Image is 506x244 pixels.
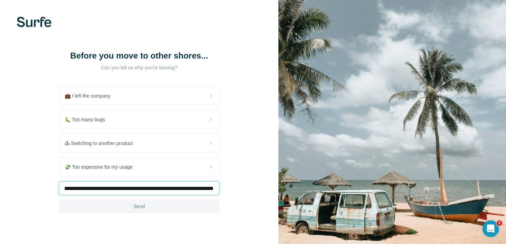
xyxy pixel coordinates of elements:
[65,140,138,147] span: 🕹 Switching to another product
[65,116,111,123] span: 🐛 Too many bugs
[482,220,499,237] iframe: Intercom live chat
[70,64,209,71] p: Can you tell us why you're leaving?
[133,203,145,210] span: Send
[70,50,209,61] h1: Before you move to other shores...
[17,17,52,27] img: Surfe's logo
[59,199,220,213] button: Send
[65,92,116,99] span: 💼 I left the company
[497,220,502,226] span: 1
[65,163,138,170] span: 💸 Too expensive for my usage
